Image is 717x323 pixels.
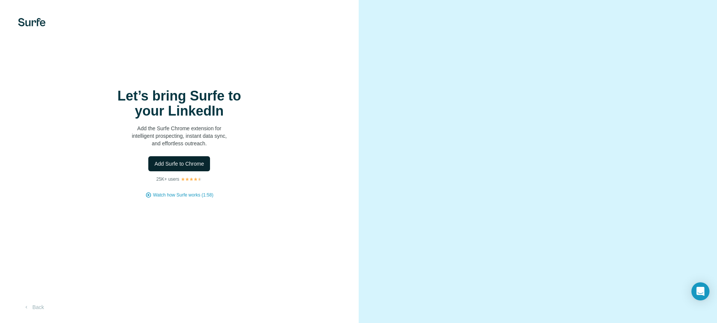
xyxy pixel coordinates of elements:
[104,125,254,147] p: Add the Surfe Chrome extension for intelligent prospecting, instant data sync, and effortless out...
[18,18,46,26] img: Surfe's logo
[154,160,204,168] span: Add Surfe to Chrome
[156,176,179,183] p: 25K+ users
[181,177,202,181] img: Rating Stars
[18,300,49,314] button: Back
[691,282,709,300] div: Open Intercom Messenger
[153,192,213,198] button: Watch how Surfe works (1:58)
[104,88,254,119] h1: Let’s bring Surfe to your LinkedIn
[148,156,210,171] button: Add Surfe to Chrome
